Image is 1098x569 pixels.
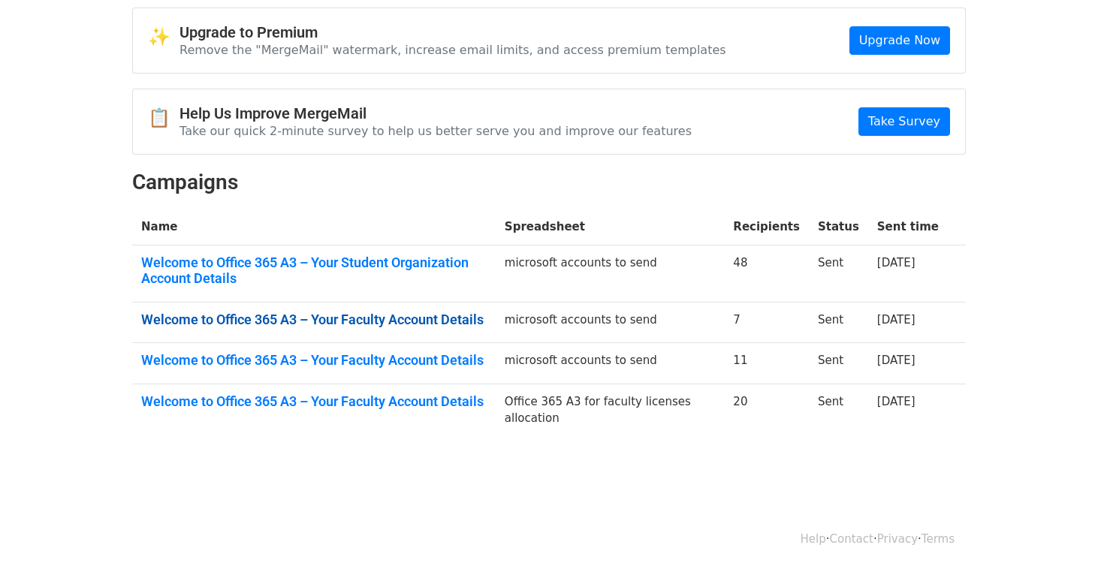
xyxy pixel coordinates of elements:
[809,209,868,245] th: Status
[868,209,948,245] th: Sent time
[141,352,487,369] a: Welcome to Office 365 A3 – Your Faculty Account Details
[496,343,725,384] td: microsoft accounts to send
[877,256,916,269] a: [DATE]
[132,209,496,245] th: Name
[724,245,809,302] td: 48
[179,42,726,58] p: Remove the "MergeMail" watermark, increase email limits, and access premium templates
[132,170,966,195] h2: Campaigns
[724,302,809,343] td: 7
[809,343,868,384] td: Sent
[496,384,725,436] td: Office 365 A3 for faculty licenses allocation
[141,393,487,410] a: Welcome to Office 365 A3 – Your Faculty Account Details
[141,312,487,328] a: Welcome to Office 365 A3 – Your Faculty Account Details
[1023,497,1098,569] iframe: Chat Widget
[179,104,692,122] h4: Help Us Improve MergeMail
[496,209,725,245] th: Spreadsheet
[148,26,179,48] span: ✨
[179,23,726,41] h4: Upgrade to Premium
[809,245,868,302] td: Sent
[496,245,725,302] td: microsoft accounts to send
[922,532,955,546] a: Terms
[724,384,809,436] td: 20
[877,313,916,327] a: [DATE]
[179,123,692,139] p: Take our quick 2-minute survey to help us better serve you and improve our features
[141,254,487,287] a: Welcome to Office 365 A3 – Your Student Organization Account Details
[858,107,950,136] a: Take Survey
[809,384,868,436] td: Sent
[877,532,918,546] a: Privacy
[496,302,725,343] td: microsoft accounts to send
[809,302,868,343] td: Sent
[877,395,916,408] a: [DATE]
[801,532,826,546] a: Help
[724,209,809,245] th: Recipients
[877,354,916,367] a: [DATE]
[148,107,179,129] span: 📋
[849,26,950,55] a: Upgrade Now
[724,343,809,384] td: 11
[830,532,873,546] a: Contact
